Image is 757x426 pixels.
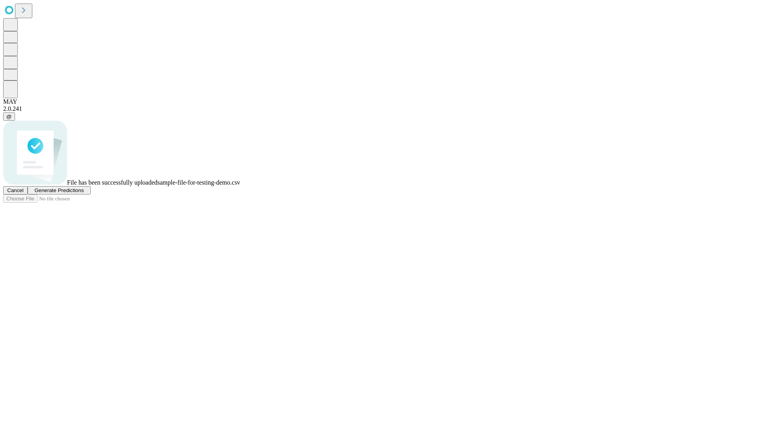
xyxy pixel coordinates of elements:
div: 2.0.241 [3,105,754,112]
div: MAY [3,98,754,105]
button: Generate Predictions [28,186,91,194]
span: @ [6,114,12,120]
button: @ [3,112,15,121]
span: File has been successfully uploaded [67,179,157,186]
button: Cancel [3,186,28,194]
span: Cancel [7,187,24,193]
span: sample-file-for-testing-demo.csv [157,179,240,186]
span: Generate Predictions [34,187,84,193]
